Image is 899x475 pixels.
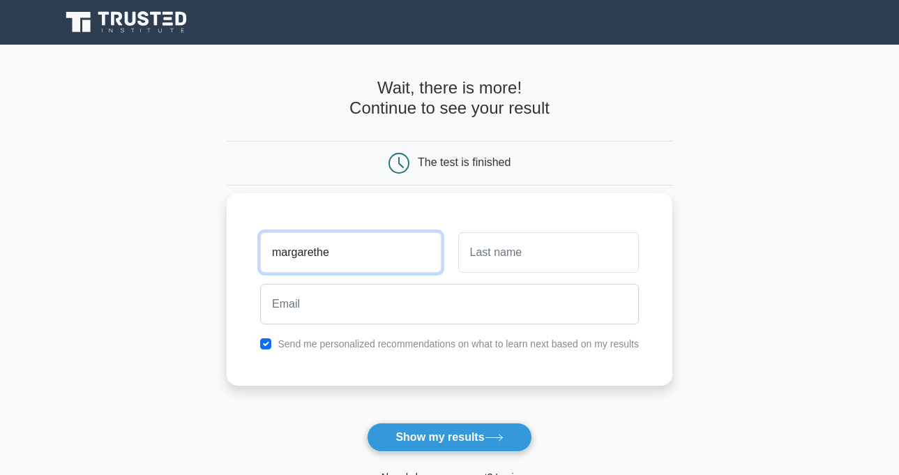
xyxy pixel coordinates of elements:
[227,78,672,119] h4: Wait, there is more! Continue to see your result
[458,232,639,273] input: Last name
[260,232,441,273] input: First name
[278,338,639,349] label: Send me personalized recommendations on what to learn next based on my results
[418,156,511,168] div: The test is finished
[260,284,639,324] input: Email
[367,423,531,452] button: Show my results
